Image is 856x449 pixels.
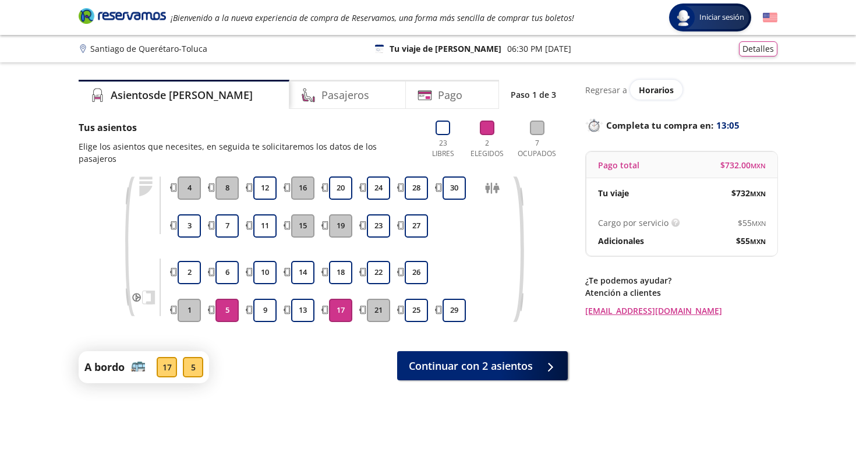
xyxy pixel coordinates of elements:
[515,138,559,159] p: 7 Ocupados
[253,261,277,284] button: 10
[367,176,390,200] button: 24
[397,351,568,380] button: Continuar con 2 asientos
[171,12,574,23] em: ¡Bienvenido a la nueva experiencia de compra de Reservamos, una forma más sencilla de comprar tus...
[585,274,777,287] p: ¿Te podemos ayudar?
[253,176,277,200] button: 12
[405,261,428,284] button: 26
[598,159,639,171] p: Pago total
[157,357,177,377] div: 17
[253,214,277,238] button: 11
[178,261,201,284] button: 2
[367,261,390,284] button: 22
[215,214,239,238] button: 7
[585,84,627,96] p: Regresar a
[329,299,352,322] button: 17
[183,357,203,377] div: 5
[585,305,777,317] a: [EMAIL_ADDRESS][DOMAIN_NAME]
[90,43,207,55] p: Santiago de Querétaro - Toluca
[716,119,740,132] span: 13:05
[731,187,766,199] span: $ 732
[79,7,166,24] i: Brand Logo
[291,299,314,322] button: 13
[405,176,428,200] button: 28
[79,121,415,135] p: Tus asientos
[291,214,314,238] button: 15
[178,214,201,238] button: 3
[321,87,369,103] h4: Pasajeros
[763,10,777,25] button: English
[329,214,352,238] button: 19
[736,235,766,247] span: $ 55
[598,235,644,247] p: Adicionales
[468,138,507,159] p: 2 Elegidos
[367,214,390,238] button: 23
[178,299,201,322] button: 1
[598,187,629,199] p: Tu viaje
[178,176,201,200] button: 4
[752,219,766,228] small: MXN
[215,261,239,284] button: 6
[111,87,253,103] h4: Asientos de [PERSON_NAME]
[84,359,125,375] p: A bordo
[367,299,390,322] button: 21
[720,159,766,171] span: $ 732.00
[443,176,466,200] button: 30
[750,237,766,246] small: MXN
[585,80,777,100] div: Regresar a ver horarios
[443,299,466,322] button: 29
[507,43,571,55] p: 06:30 PM [DATE]
[427,138,459,159] p: 23 Libres
[329,176,352,200] button: 20
[405,299,428,322] button: 25
[329,261,352,284] button: 18
[751,161,766,170] small: MXN
[291,261,314,284] button: 14
[639,84,674,96] span: Horarios
[79,140,415,165] p: Elige los asientos que necesites, en seguida te solicitaremos los datos de los pasajeros
[215,299,239,322] button: 5
[253,299,277,322] button: 9
[390,43,501,55] p: Tu viaje de [PERSON_NAME]
[739,41,777,56] button: Detalles
[585,287,777,299] p: Atención a clientes
[598,217,668,229] p: Cargo por servicio
[291,176,314,200] button: 16
[585,117,777,133] p: Completa tu compra en :
[215,176,239,200] button: 8
[750,189,766,198] small: MXN
[409,358,533,374] span: Continuar con 2 asientos
[738,217,766,229] span: $ 55
[511,89,556,101] p: Paso 1 de 3
[405,214,428,238] button: 27
[79,7,166,28] a: Brand Logo
[438,87,462,103] h4: Pago
[695,12,749,23] span: Iniciar sesión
